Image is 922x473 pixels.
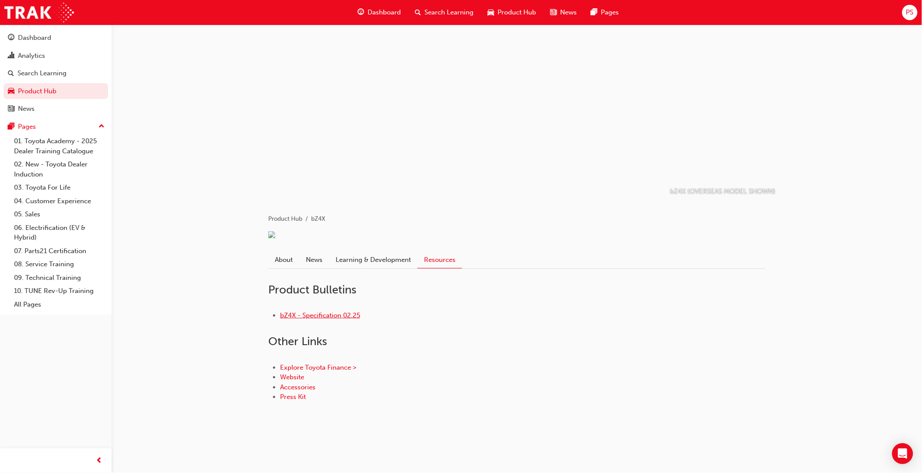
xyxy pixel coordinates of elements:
[96,455,103,466] span: prev-icon
[8,34,14,42] span: guage-icon
[18,68,67,78] div: Search Learning
[11,208,108,221] a: 05. Sales
[906,7,914,18] span: PS
[487,7,494,18] span: car-icon
[4,48,108,64] a: Analytics
[11,244,108,258] a: 07. Parts21 Certification
[280,373,304,381] a: Website
[584,4,626,21] a: pages-iconPages
[550,7,557,18] span: news-icon
[8,88,14,95] span: car-icon
[280,393,306,401] a: Press Kit
[8,70,14,78] span: search-icon
[18,104,35,114] div: News
[560,7,577,18] span: News
[11,181,108,194] a: 03. Toyota For Life
[268,215,302,222] a: Product Hub
[268,251,299,268] a: About
[8,123,14,131] span: pages-icon
[268,283,765,297] h2: Product Bulletins
[8,52,14,60] span: chart-icon
[902,5,918,20] button: PS
[480,4,543,21] a: car-iconProduct Hub
[280,364,356,371] a: Explore Toyota Finance >
[11,221,108,244] a: 06. Electrification (EV & Hybrid)
[4,101,108,117] a: News
[268,231,275,238] img: ccc6c3e7-397f-4360-a55c-435fbcab7568.png
[543,4,584,21] a: news-iconNews
[424,7,473,18] span: Search Learning
[4,65,108,81] a: Search Learning
[299,251,329,268] a: News
[329,251,417,268] a: Learning & Development
[11,134,108,158] a: 01. Toyota Academy - 2025 Dealer Training Catalogue
[18,33,51,43] div: Dashboard
[4,28,108,119] button: DashboardAnalyticsSearch LearningProduct HubNews
[601,7,619,18] span: Pages
[11,258,108,271] a: 08. Service Training
[408,4,480,21] a: search-iconSearch Learning
[415,7,421,18] span: search-icon
[670,187,776,197] p: bZ4X (OVERSEAS MODEL SHOWN)
[280,383,316,391] a: Accessories
[591,7,597,18] span: pages-icon
[417,251,462,268] a: Resources
[351,4,408,21] a: guage-iconDashboard
[11,194,108,208] a: 04. Customer Experience
[892,443,913,464] div: Open Intercom Messenger
[4,119,108,135] button: Pages
[4,83,108,99] a: Product Hub
[268,335,765,349] h2: Other Links
[368,7,401,18] span: Dashboard
[8,105,14,113] span: news-icon
[280,311,360,319] a: bZ4X - Specification 02.25
[4,30,108,46] a: Dashboard
[11,298,108,311] a: All Pages
[4,3,74,22] img: Trak
[358,7,364,18] span: guage-icon
[18,122,36,132] div: Pages
[18,51,45,61] div: Analytics
[311,214,325,224] li: bZ4X
[11,284,108,298] a: 10. TUNE Rev-Up Training
[98,121,105,132] span: up-icon
[11,271,108,285] a: 09. Technical Training
[498,7,536,18] span: Product Hub
[11,158,108,181] a: 02. New - Toyota Dealer Induction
